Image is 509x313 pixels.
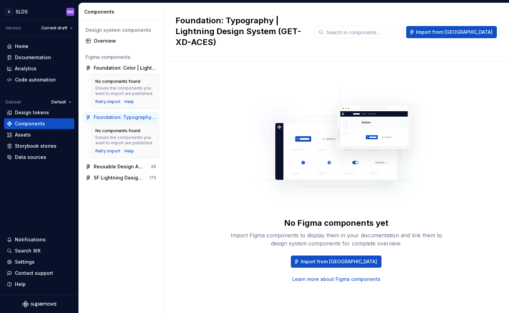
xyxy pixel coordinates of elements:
[15,109,49,116] div: Design tokens
[95,86,155,96] div: Ensure the components you want to import are published.
[95,99,120,104] button: Retry import
[95,79,140,84] div: No components found
[291,256,381,268] button: Import from [GEOGRAPHIC_DATA]
[15,65,37,72] div: Analytics
[149,175,156,180] div: 175
[4,107,74,118] a: Design tokens
[48,97,74,107] button: Default
[94,163,144,170] div: Reusable Design Assets 1 (GET-XD-ACES)
[5,99,21,105] div: Dataset
[86,54,156,61] div: Figma components
[38,23,76,33] button: Current draft
[4,41,74,52] a: Home
[4,141,74,151] a: Storybook stories
[4,152,74,163] a: Data sources
[51,99,66,105] span: Default
[228,231,444,247] div: Import Figma components to display them in your documentation and link them to design system comp...
[4,234,74,245] button: Notifications
[15,259,34,265] div: Settings
[4,245,74,256] button: Search ⌘K
[1,4,77,19] button: ASLDSMA
[4,129,74,140] a: Assets
[15,236,46,243] div: Notifications
[5,25,21,31] div: Version
[15,270,53,276] div: Contact support
[84,8,160,15] div: Components
[4,279,74,290] button: Help
[15,43,28,50] div: Home
[83,63,159,73] a: Foundation: Color | Lightning Design System (GET-XD-ACES)
[15,76,56,83] div: Code automation
[4,52,74,63] a: Documentation
[16,8,28,15] div: SLDS
[301,258,377,265] span: Import from [GEOGRAPHIC_DATA]
[176,15,307,48] h2: Foundation: Typography | Lightning Design System (GET-XD-ACES)
[83,161,159,172] a: Reusable Design Assets 1 (GET-XD-ACES)26
[22,301,56,308] svg: Supernova Logo
[95,148,120,154] button: Retry import
[94,38,156,44] div: Overview
[83,112,159,123] a: Foundation: Typography | Lightning Design System (GET-XD-ACES)
[15,54,51,61] div: Documentation
[324,26,403,38] input: Search in components...
[94,174,144,181] div: SF Lightning Design System (GET-XD-ACES)
[86,27,156,33] div: Design system components
[4,118,74,129] a: Components
[15,143,56,149] div: Storybook stories
[83,172,159,183] a: SF Lightning Design System (GET-XD-ACES)175
[284,218,388,228] div: No Figma components yet
[95,128,140,134] div: No components found
[292,276,380,283] a: Learn more about Figma components
[94,114,156,121] div: Foundation: Typography | Lightning Design System (GET-XD-ACES)
[15,247,41,254] div: Search ⌘K
[4,63,74,74] a: Analytics
[41,25,67,31] span: Current draft
[67,9,73,15] div: MA
[124,148,134,154] a: Help
[124,99,134,104] a: Help
[416,29,492,35] span: Import from [GEOGRAPHIC_DATA]
[15,281,26,288] div: Help
[15,154,46,161] div: Data sources
[15,120,45,127] div: Components
[83,35,159,46] a: Overview
[406,26,497,38] button: Import from [GEOGRAPHIC_DATA]
[151,164,156,169] div: 26
[95,135,155,146] div: Ensure the components you want to import are published.
[4,268,74,279] button: Contact support
[15,131,31,138] div: Assets
[5,8,13,16] div: A
[4,257,74,267] a: Settings
[4,74,74,85] a: Code automation
[94,65,156,71] div: Foundation: Color | Lightning Design System (GET-XD-ACES)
